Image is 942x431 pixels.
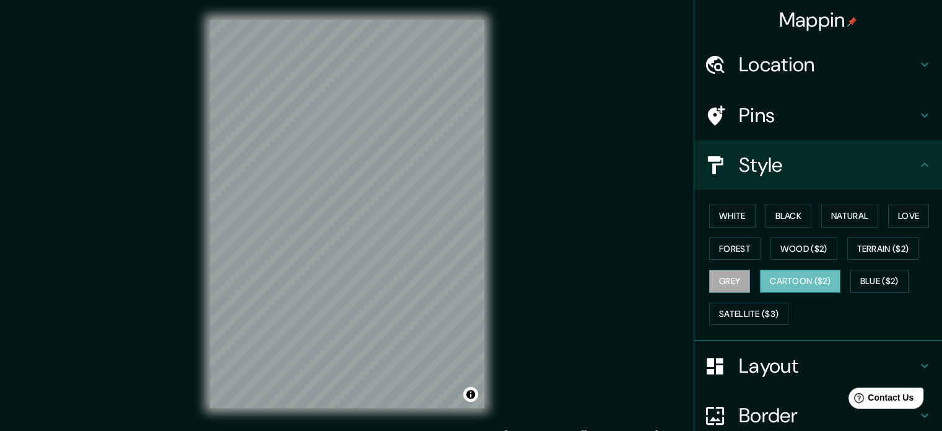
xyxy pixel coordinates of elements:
button: Wood ($2) [770,238,837,260]
button: Satellite ($3) [709,303,788,326]
button: Grey [709,270,750,293]
img: pin-icon.png [847,17,857,27]
h4: Style [739,153,917,177]
button: Cartoon ($2) [760,270,840,293]
div: Pins [694,91,942,140]
iframe: Help widget launcher [832,383,928,417]
h4: Location [739,52,917,77]
h4: Border [739,403,917,428]
div: Layout [694,341,942,391]
div: Style [694,140,942,190]
button: Natural [821,205,878,228]
h4: Layout [739,353,917,378]
button: Forest [709,238,761,260]
canvas: Map [210,20,484,408]
button: Love [888,205,929,228]
button: Black [765,205,812,228]
button: Terrain ($2) [847,238,919,260]
button: Blue ($2) [850,270,909,293]
h4: Mappin [779,7,858,32]
h4: Pins [739,103,917,128]
button: Toggle attribution [463,387,478,402]
div: Location [694,40,942,89]
button: White [709,205,756,228]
